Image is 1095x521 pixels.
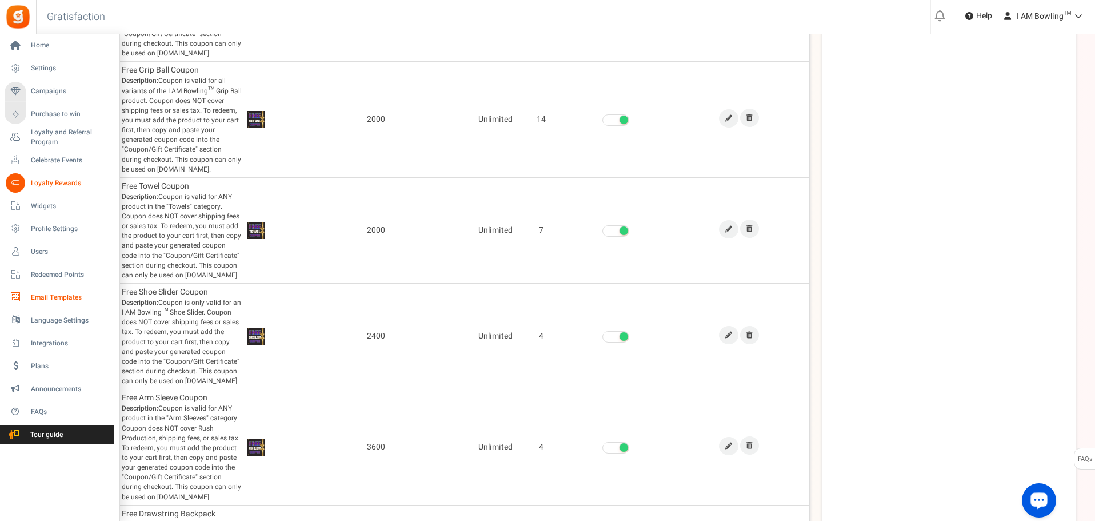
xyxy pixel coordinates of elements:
img: Reward [247,222,265,239]
a: Campaigns [5,82,114,101]
b: Description: [122,192,158,202]
span: Home [31,41,111,50]
a: Remove [740,326,759,344]
td: 14 [518,62,564,177]
span: Coupon is valid for ANY product in the "Arm Sleeves" category. Coupon does NOT cover Rush Product... [122,404,242,502]
a: Edit [719,326,738,344]
td: 4 [518,389,564,505]
span: Redeemed Points [31,270,111,280]
td: 2000 [279,177,473,283]
span: Tour guide [5,430,85,440]
a: Home [5,36,114,55]
span: I AM Bowling™ [1017,10,1071,22]
span: Help [973,10,992,22]
span: Coupon is valid for ANY product in the "Towels" category. Coupon does NOT cover shipping fees or ... [122,192,242,280]
td: Free Shoe Slider Coupon [119,284,245,389]
span: Loyalty Rewards [31,178,111,188]
td: 3600 [279,389,473,505]
span: Announcements [31,384,111,394]
a: Users [5,242,114,261]
a: Redeemed Points [5,265,114,284]
img: Gratisfaction [5,4,31,30]
td: 7 [518,177,564,283]
img: Reward [247,111,265,128]
span: Loyalty and Referral Program [31,128,114,147]
td: Unlimited [473,177,518,283]
h3: Gratisfaction [34,6,118,29]
td: 4 [518,284,564,389]
span: Users [31,247,111,257]
a: FAQs [5,402,114,421]
a: Language Settings [5,311,114,330]
a: Remove [740,220,759,238]
span: Purchase to win [31,109,111,119]
b: Description: [122,403,158,413]
a: Purchase to win [5,105,114,124]
a: Announcements [5,379,114,399]
span: Campaigns [31,86,111,96]
a: Remove [740,109,759,127]
span: Coupon is only valid for an I AM Bowling™ Shoe Slider. Coupon does NOT cover shipping fees or sal... [122,298,242,386]
span: Celebrate Events [31,156,111,165]
td: Unlimited [473,62,518,177]
span: Language Settings [31,316,111,325]
td: Unlimited [473,389,518,505]
a: Loyalty Rewards [5,173,114,193]
a: Settings [5,59,114,78]
a: Edit [719,437,738,455]
img: Reward [247,439,265,456]
td: 2400 [279,284,473,389]
span: Integrations [31,339,111,348]
span: FAQs [31,407,111,417]
a: Remove [740,436,759,455]
td: Free Grip Ball Coupon [119,62,245,177]
b: Description: [122,75,158,86]
a: Profile Settings [5,219,114,238]
span: FAQs [1077,448,1093,470]
td: Free Towel Coupon [119,177,245,283]
a: Email Templates [5,288,114,307]
a: Loyalty and Referral Program [5,128,114,147]
span: Widgets [31,201,111,211]
a: Edit [719,220,738,238]
td: 2000 [279,62,473,177]
span: Profile Settings [31,224,111,234]
td: Free Arm Sleeve Coupon [119,389,245,505]
span: Plans [31,361,111,371]
a: Celebrate Events [5,150,114,170]
b: Description: [122,297,158,308]
img: Reward [247,328,265,345]
td: Unlimited [473,284,518,389]
a: Edit [719,109,738,128]
span: Settings [31,63,111,73]
a: Plans [5,356,114,376]
span: Email Templates [31,293,111,303]
span: Coupon is valid for all variants of the I AM Bowling™ Grip Ball product. Coupon does NOT cover sh... [122,76,242,174]
a: Integrations [5,333,114,353]
a: Widgets [5,196,114,216]
a: Help [961,7,997,25]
